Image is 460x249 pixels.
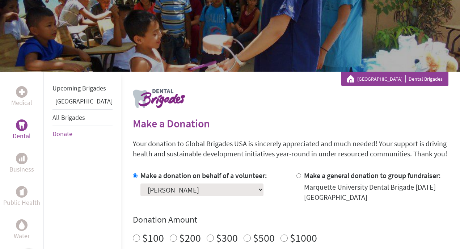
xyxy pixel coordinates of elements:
div: Business [16,153,28,164]
div: Medical [16,86,28,98]
li: Upcoming Brigades [52,80,113,96]
a: [GEOGRAPHIC_DATA] [357,75,406,83]
p: Your donation to Global Brigades USA is sincerely appreciated and much needed! Your support is dr... [133,139,448,159]
p: Business [9,164,34,174]
li: Panama [52,96,113,109]
h2: Make a Donation [133,117,448,130]
a: BusinessBusiness [9,153,34,174]
label: $100 [142,231,164,245]
div: Water [16,219,28,231]
img: Medical [19,89,25,95]
div: Marquette University Dental Brigade [DATE] [GEOGRAPHIC_DATA] [304,182,448,202]
img: Water [19,221,25,229]
label: Make a general donation to group fundraiser: [304,171,441,180]
a: WaterWater [14,219,30,241]
label: $200 [179,231,201,245]
a: All Brigades [52,113,85,122]
label: $500 [253,231,275,245]
p: Public Health [3,198,40,208]
li: Donate [52,126,113,142]
p: Medical [11,98,32,108]
a: Public HealthPublic Health [3,186,40,208]
img: logo-dental.png [133,89,185,108]
label: $300 [216,231,238,245]
h4: Donation Amount [133,214,448,225]
a: [GEOGRAPHIC_DATA] [55,97,113,105]
div: Public Health [16,186,28,198]
li: All Brigades [52,109,113,126]
label: $1000 [290,231,317,245]
label: Make a donation on behalf of a volunteer: [140,171,267,180]
a: MedicalMedical [11,86,32,108]
img: Dental [19,122,25,128]
a: Upcoming Brigades [52,84,106,92]
p: Water [14,231,30,241]
img: Business [19,156,25,161]
div: Dental Brigades [347,75,443,83]
a: Donate [52,130,72,138]
img: Public Health [19,188,25,195]
p: Dental [13,131,31,141]
div: Dental [16,119,28,131]
a: DentalDental [13,119,31,141]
